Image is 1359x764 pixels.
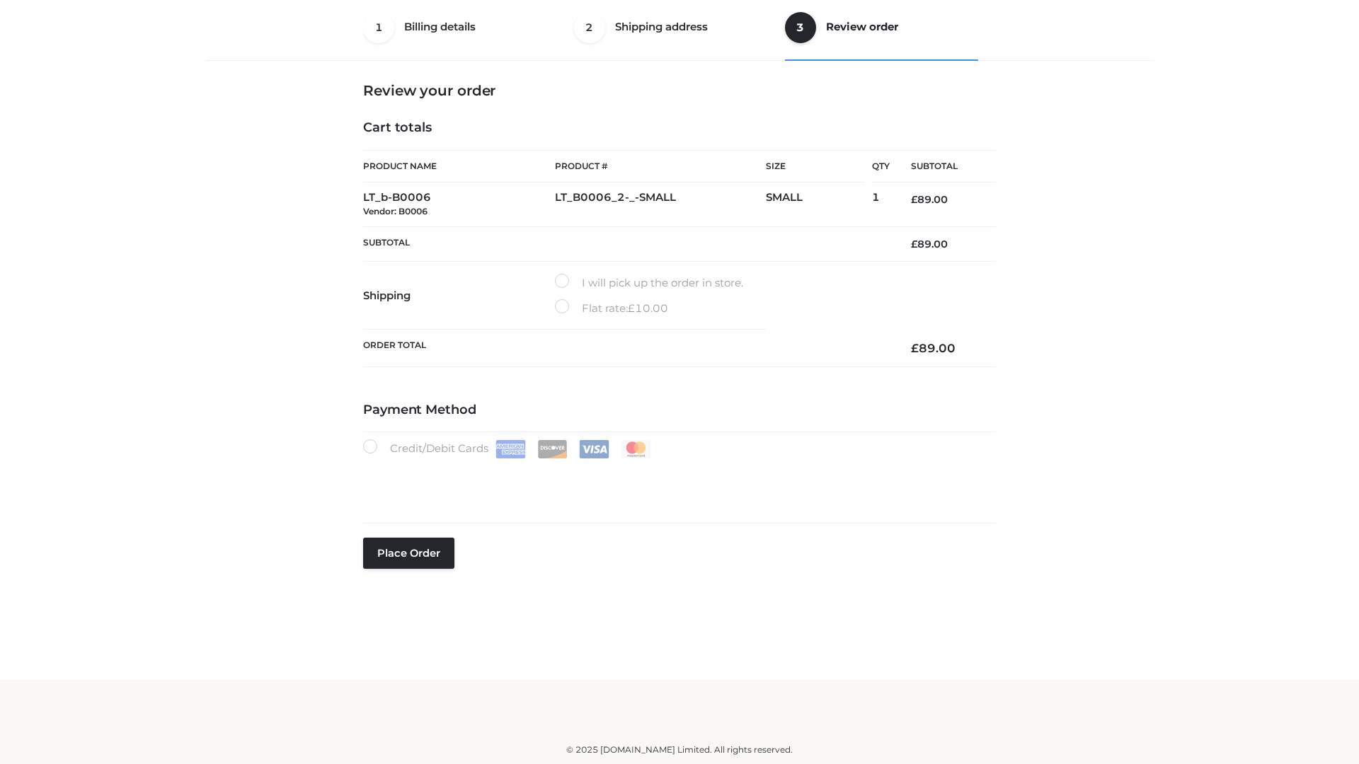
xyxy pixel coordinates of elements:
label: Credit/Debit Cards [363,439,653,458]
label: I will pick up the order in store. [555,274,743,292]
th: Shipping [363,262,555,330]
td: LT_b-B0006 [363,183,555,227]
span: £ [911,341,919,355]
iframe: Secure payment input frame [360,456,993,507]
span: £ [628,301,635,315]
img: Amex [495,440,526,458]
small: Vendor: B0006 [363,206,428,216]
td: LT_B0006_2-_-SMALL [555,183,766,227]
div: © 2025 [DOMAIN_NAME] Limited. All rights reserved. [210,743,1149,757]
bdi: 10.00 [628,301,668,315]
h3: Review your order [363,82,996,99]
span: £ [911,238,917,250]
th: Qty [872,150,890,183]
img: Mastercard [621,440,651,458]
th: Product # [555,150,766,183]
h4: Cart totals [363,120,996,136]
th: Subtotal [363,226,890,261]
th: Subtotal [890,151,996,183]
bdi: 89.00 [911,193,948,206]
th: Size [766,151,865,183]
td: 1 [872,183,890,227]
img: Discover [537,440,568,458]
img: Visa [579,440,609,458]
label: Flat rate: [555,299,668,318]
th: Product Name [363,150,555,183]
h4: Payment Method [363,403,996,418]
bdi: 89.00 [911,341,956,355]
th: Order Total [363,330,890,367]
button: Place order [363,538,454,569]
span: £ [911,193,917,206]
bdi: 89.00 [911,238,948,250]
td: SMALL [766,183,872,227]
